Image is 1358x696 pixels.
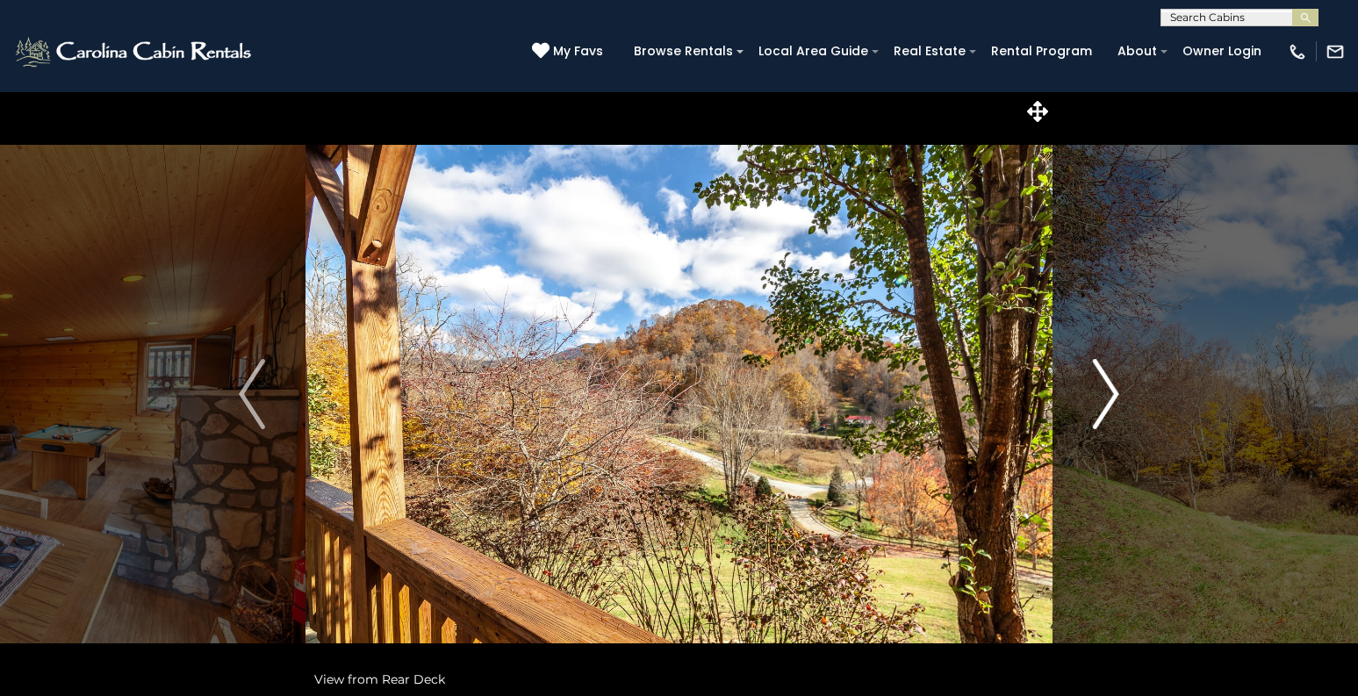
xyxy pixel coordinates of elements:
a: About [1109,38,1166,65]
img: White-1-2.png [13,34,256,69]
a: Browse Rentals [625,38,742,65]
img: arrow [239,359,265,429]
img: mail-regular-white.png [1326,42,1345,61]
a: Rental Program [982,38,1101,65]
img: phone-regular-white.png [1288,42,1307,61]
span: My Favs [553,42,603,61]
a: My Favs [532,42,607,61]
img: arrow [1093,359,1119,429]
a: Real Estate [885,38,974,65]
a: Local Area Guide [750,38,877,65]
a: Owner Login [1174,38,1270,65]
